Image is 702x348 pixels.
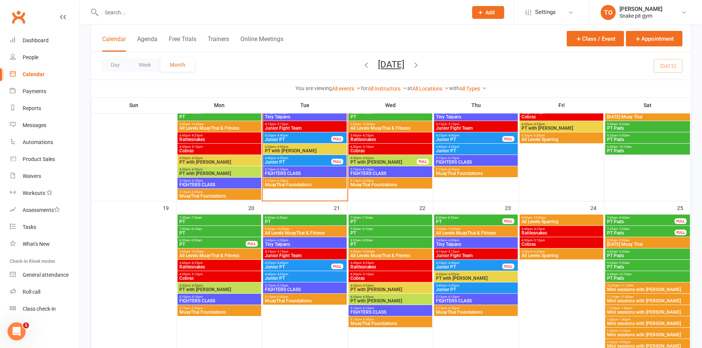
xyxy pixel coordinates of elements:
[436,219,503,224] span: PT
[179,287,260,292] span: PT with [PERSON_NAME]
[350,216,431,219] span: 7:30am
[350,227,431,231] span: 7:50am
[436,227,516,231] span: 9:00am
[447,156,459,160] span: - 6:10pm
[436,284,516,287] span: 4:40pm
[447,216,459,219] span: - 8:50am
[407,85,412,91] strong: at
[179,134,260,137] span: 3:45pm
[436,276,516,281] span: PT with [PERSON_NAME]
[331,136,343,142] div: FULL
[10,151,80,168] a: Product Sales
[521,219,602,224] span: All Levels Sparring
[265,253,345,258] span: Junior Fight Team
[276,168,288,171] span: - 6:10pm
[208,35,229,52] button: Trainers
[350,179,431,182] span: 5:15pm
[265,219,345,224] span: PT
[521,134,602,137] span: 5:30pm
[9,8,28,26] a: Clubworx
[190,179,203,182] span: - 6:10pm
[190,145,203,149] span: - 5:10pm
[502,136,514,142] div: FULL
[190,216,202,219] span: - 7:50am
[674,218,687,224] div: FULL
[265,287,345,292] span: FIGHTERS CLASS
[265,115,345,119] span: Tiny Taipans
[350,239,431,242] span: 8:30am
[161,58,195,72] button: Month
[265,156,332,160] span: 4:40pm
[521,231,602,235] span: Rattlesnakes
[447,145,459,149] span: - 4:55pm
[361,134,374,137] span: - 4:25pm
[618,250,630,253] span: - 9:30am
[23,37,49,43] div: Dashboard
[10,168,80,185] a: Waivers
[447,250,459,253] span: - 5:15pm
[350,123,431,126] span: 9:00am
[350,273,431,276] span: 4:30pm
[276,156,288,160] span: - 4:55pm
[295,85,332,91] strong: You are viewing
[265,168,345,171] span: 5:10pm
[619,6,662,12] div: [PERSON_NAME]
[275,227,289,231] span: - 10:00am
[179,265,260,269] span: Rattlesnakes
[436,242,516,247] span: Tiny Taipans
[179,126,260,130] span: All Levels MuayThai & Fitness
[350,253,431,258] span: All Levels MuayThai & Fitness
[350,219,431,224] span: PT
[23,207,60,213] div: Assessments
[436,216,503,219] span: 8:30am
[619,12,662,19] div: Snake pit gym
[10,49,80,66] a: People
[502,218,514,224] div: FULL
[23,306,56,312] div: Class check-in
[190,156,203,160] span: - 4:55pm
[419,201,433,214] div: 22
[447,261,459,265] span: - 4:40pm
[190,261,203,265] span: - 4:25pm
[361,123,375,126] span: - 10:00am
[23,173,41,179] div: Waivers
[332,86,361,92] a: All events
[350,182,431,187] span: MuayThai Foundations
[361,227,373,231] span: - 8:10am
[10,284,80,300] a: Roll call
[618,261,630,265] span: - 9:50am
[361,179,374,182] span: - 6:30pm
[265,273,345,276] span: 4:40pm
[265,295,345,299] span: 5:15pm
[350,265,431,269] span: Rattlesnakes
[601,5,616,20] div: TO
[618,227,630,231] span: - 7:55am
[521,123,602,126] span: 4:30pm
[265,242,345,247] span: Tiny Taipans
[436,231,516,235] span: All Levels MuayThai & Fitness
[23,190,45,196] div: Workouts
[190,273,203,276] span: - 5:10pm
[179,295,260,299] span: 5:10pm
[190,250,204,253] span: - 10:00am
[521,250,602,253] span: 5:30pm
[607,137,688,142] span: PT Pads
[276,250,288,253] span: - 5:15pm
[248,201,262,214] div: 20
[485,9,495,15] span: Add
[607,149,688,153] span: PT Pads
[532,239,545,242] span: - 5:10pm
[179,273,260,276] span: 4:30pm
[447,239,459,242] span: - 4:30pm
[331,264,343,269] div: FULL
[350,149,431,153] span: Cobras
[436,239,516,242] span: 3:45pm
[361,273,374,276] span: - 5:10pm
[246,241,258,247] div: FULL
[265,239,345,242] span: 3:45pm
[265,227,345,231] span: 9:00am
[275,216,288,219] span: - 8:50am
[190,190,203,194] span: - 6:30pm
[265,145,345,149] span: 4:30pm
[10,100,80,117] a: Reports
